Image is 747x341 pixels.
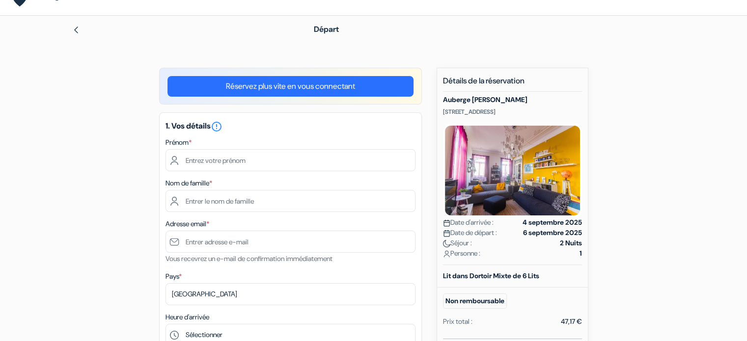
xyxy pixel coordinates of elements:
[443,250,450,258] img: user_icon.svg
[166,231,415,253] input: Entrer adresse e-mail
[211,121,222,132] i: error_outline
[166,254,332,263] small: Vous recevrez un e-mail de confirmation immédiatement
[443,96,582,104] h5: Auberge [PERSON_NAME]
[166,121,415,132] h5: 1. Vos détails
[166,149,415,171] input: Entrez votre prénom
[166,178,212,188] label: Nom de famille
[166,137,192,148] label: Prénom
[166,312,209,322] label: Heure d'arrivée
[443,248,480,259] span: Personne :
[211,121,222,131] a: error_outline
[166,271,182,282] label: Pays
[443,219,450,227] img: calendar.svg
[443,76,582,92] h5: Détails de la réservation
[443,238,472,248] span: Séjour :
[443,230,450,237] img: calendar.svg
[314,24,339,34] span: Départ
[72,26,80,34] img: left_arrow.svg
[561,316,582,327] div: 47,17 €
[443,240,450,247] img: moon.svg
[167,76,414,97] a: Réservez plus vite en vous connectant
[443,293,507,309] small: Non remboursable
[580,248,582,259] strong: 1
[443,271,539,280] b: Lit dans Dortoir Mixte de 6 Lits
[166,190,415,212] input: Entrer le nom de famille
[443,108,582,116] p: [STREET_ADDRESS]
[560,238,582,248] strong: 2 Nuits
[443,228,497,238] span: Date de départ :
[166,219,209,229] label: Adresse email
[443,217,494,228] span: Date d'arrivée :
[443,316,472,327] div: Prix total :
[523,217,582,228] strong: 4 septembre 2025
[523,228,582,238] strong: 6 septembre 2025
